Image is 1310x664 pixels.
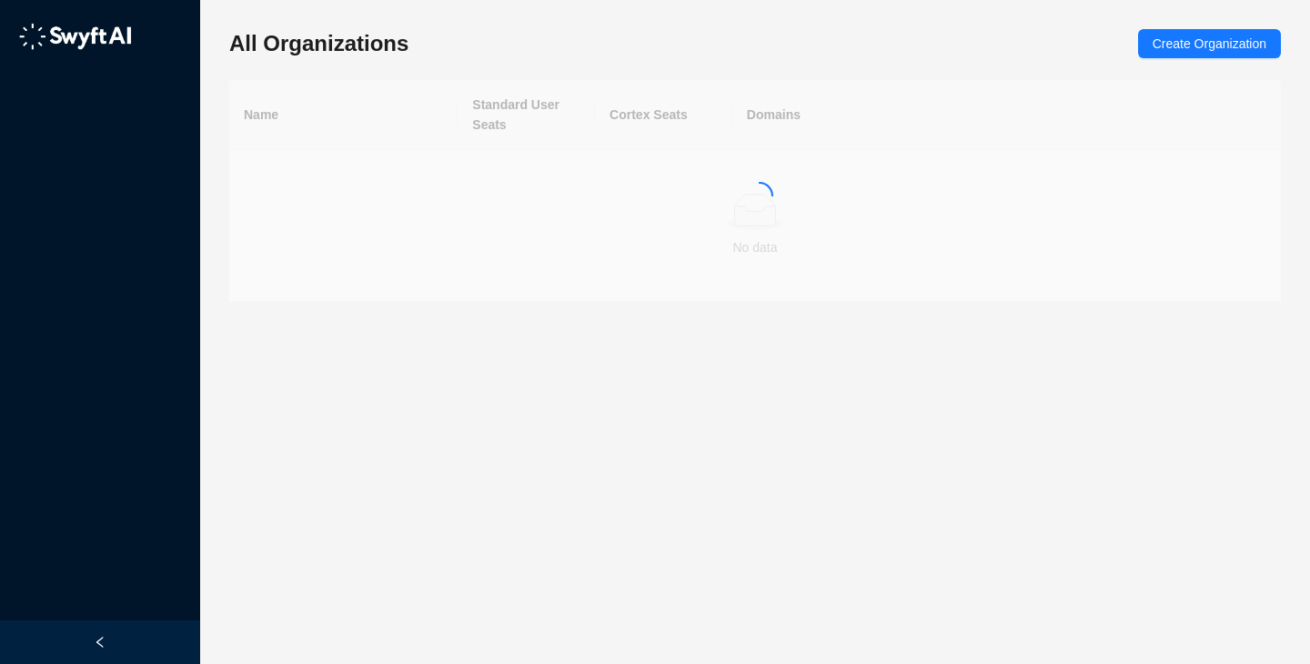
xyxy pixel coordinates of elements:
[229,29,408,58] h3: All Organizations
[1138,29,1281,58] button: Create Organization
[745,181,775,211] span: loading
[18,23,132,50] img: logo-05li4sbe.png
[1153,34,1266,54] span: Create Organization
[94,636,106,649] span: left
